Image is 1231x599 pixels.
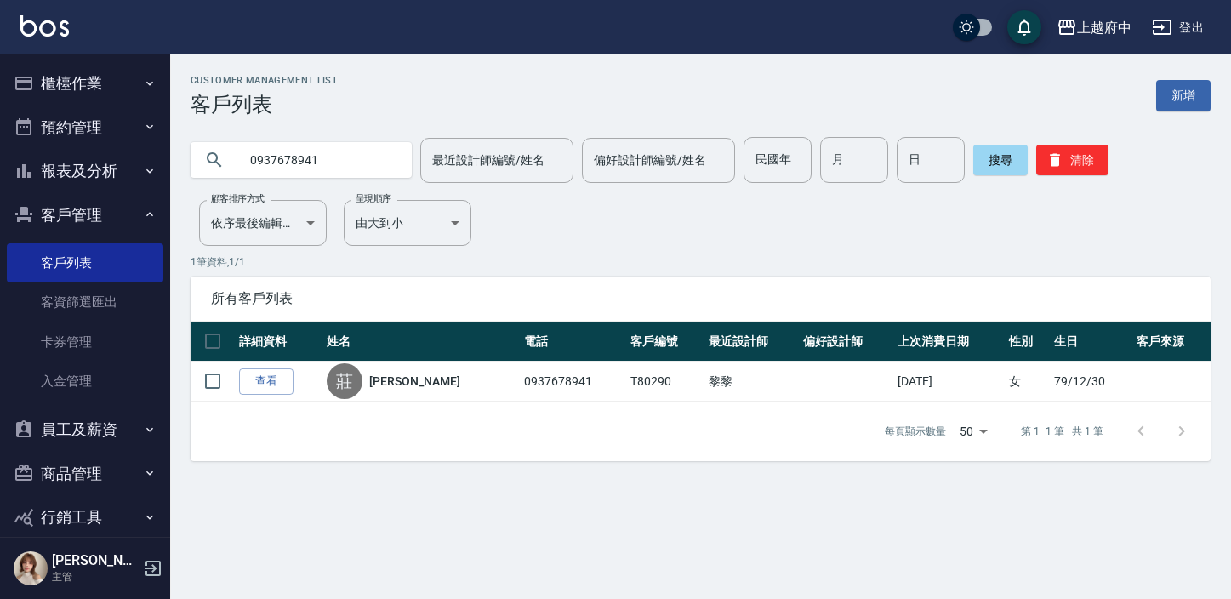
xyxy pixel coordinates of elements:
div: 上越府中 [1077,17,1131,38]
th: 偏好設計師 [799,322,893,362]
label: 顧客排序方式 [211,192,265,205]
button: 預約管理 [7,106,163,150]
h3: 客戶列表 [191,93,338,117]
img: Person [14,551,48,585]
span: 所有客戶列表 [211,290,1190,307]
button: 登出 [1145,12,1211,43]
button: 搜尋 [973,145,1028,175]
td: T80290 [626,362,704,402]
h5: [PERSON_NAME] [52,552,139,569]
td: 女 [1005,362,1050,402]
th: 最近設計師 [704,322,799,362]
div: 依序最後編輯時間 [199,200,327,246]
th: 上次消費日期 [893,322,1005,362]
a: 客戶列表 [7,243,163,282]
label: 呈現順序 [356,192,391,205]
button: 員工及薪資 [7,408,163,452]
a: 新增 [1156,80,1211,111]
th: 電話 [520,322,626,362]
input: 搜尋關鍵字 [238,137,398,183]
a: [PERSON_NAME] [369,373,459,390]
td: [DATE] [893,362,1005,402]
a: 客資篩選匯出 [7,282,163,322]
p: 第 1–1 筆 共 1 筆 [1021,424,1103,439]
div: 50 [953,408,994,454]
div: 由大到小 [344,200,471,246]
button: 上越府中 [1050,10,1138,45]
td: 黎黎 [704,362,799,402]
button: 行銷工具 [7,495,163,539]
img: Logo [20,15,69,37]
button: 商品管理 [7,452,163,496]
h2: Customer Management List [191,75,338,86]
button: 櫃檯作業 [7,61,163,106]
a: 入金管理 [7,362,163,401]
p: 每頁顯示數量 [885,424,946,439]
button: 報表及分析 [7,149,163,193]
th: 客戶編號 [626,322,704,362]
td: 0937678941 [520,362,626,402]
button: 客戶管理 [7,193,163,237]
th: 詳細資料 [235,322,322,362]
a: 查看 [239,368,294,395]
th: 姓名 [322,322,520,362]
button: save [1007,10,1041,44]
button: 清除 [1036,145,1108,175]
th: 客戶來源 [1132,322,1211,362]
th: 性別 [1005,322,1050,362]
p: 主管 [52,569,139,585]
th: 生日 [1050,322,1132,362]
div: 莊 [327,363,362,399]
td: 79/12/30 [1050,362,1132,402]
p: 1 筆資料, 1 / 1 [191,254,1211,270]
a: 卡券管理 [7,322,163,362]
